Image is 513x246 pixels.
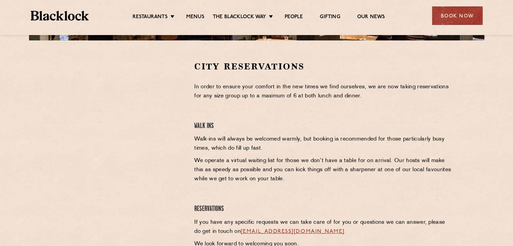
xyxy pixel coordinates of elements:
p: We operate a virtual waiting list for those we don’t have a table for on arrival. Our hosts will ... [194,156,453,184]
a: The Blacklock Way [213,14,266,21]
div: Book Now [432,6,483,25]
p: Walk-ins will always be welcomed warmly, but booking is recommended for those particularly busy t... [194,135,453,153]
a: Our News [357,14,385,21]
img: BL_Textured_Logo-footer-cropped.svg [31,11,89,21]
h4: Walk Ins [194,122,453,131]
a: Menus [186,14,204,21]
a: Gifting [320,14,340,21]
a: [EMAIL_ADDRESS][DOMAIN_NAME] [241,229,345,234]
iframe: OpenTable make booking widget [84,61,160,162]
h4: Reservations [194,205,453,214]
p: In order to ensure your comfort in the new times we find ourselves, we are now taking reservation... [194,83,453,101]
a: People [285,14,303,21]
a: Restaurants [133,14,168,21]
h2: City Reservations [194,61,453,72]
p: If you have any specific requests we can take care of for you or questions we can answer, please ... [194,218,453,236]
